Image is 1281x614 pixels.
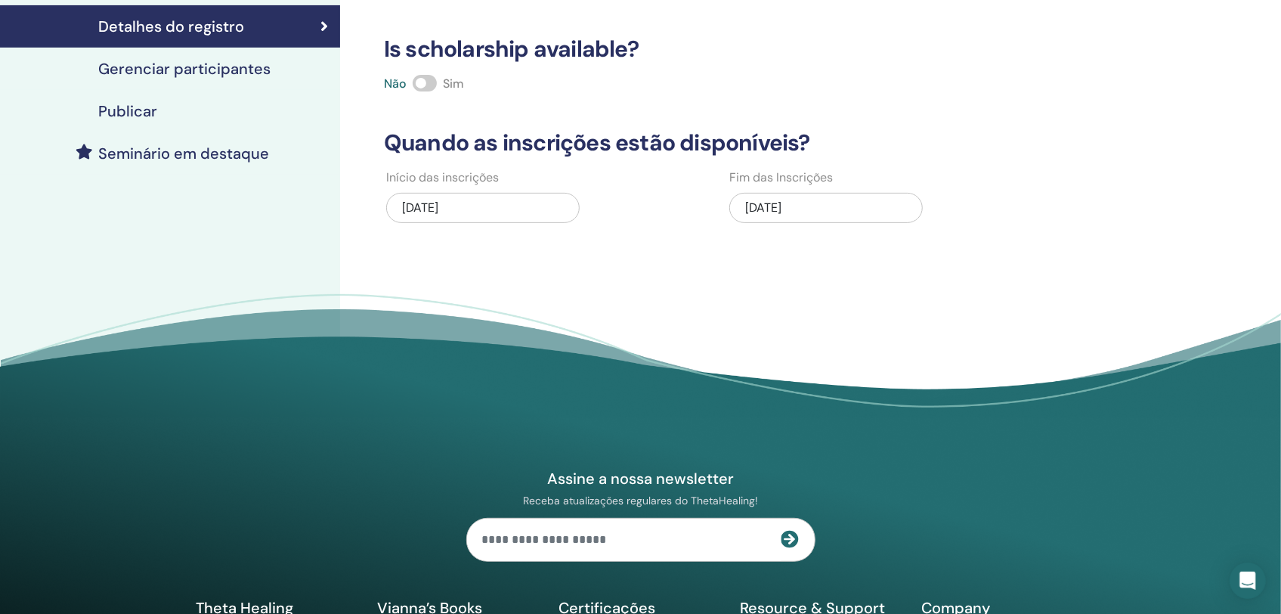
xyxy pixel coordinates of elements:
[386,193,580,223] div: [DATE]
[386,169,499,187] label: Início das inscrições
[1230,563,1266,599] div: Open Intercom Messenger
[98,60,271,78] h4: Gerenciar participantes
[98,144,269,163] h4: Seminário em destaque
[98,17,244,36] h4: Detalhes do registro
[466,494,815,507] p: Receba atualizações regulares do ThetaHealing!
[729,169,833,187] label: Fim das Inscrições
[729,193,923,223] div: [DATE]
[375,129,1061,157] h3: Quando as inscrições estão disponíveis?
[384,76,407,91] span: Não
[443,76,464,91] span: Sim
[98,102,157,120] h4: Publicar
[375,36,1061,63] h3: Is scholarship available?
[466,469,815,488] h4: Assine a nossa newsletter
